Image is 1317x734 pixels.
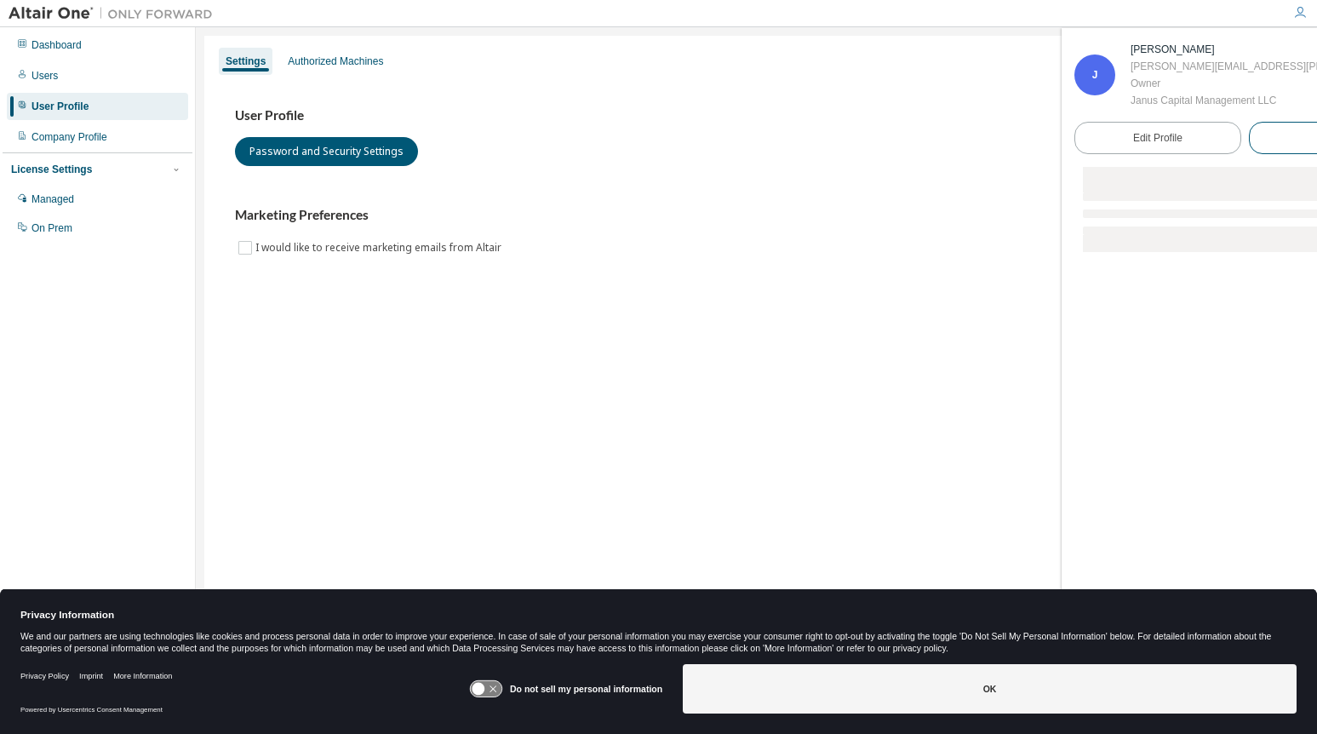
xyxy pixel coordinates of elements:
[31,100,89,113] div: User Profile
[31,130,107,144] div: Company Profile
[255,238,505,258] label: I would like to receive marketing emails from Altair
[31,221,72,235] div: On Prem
[31,69,58,83] div: Users
[235,107,1278,124] h3: User Profile
[235,137,418,166] button: Password and Security Settings
[1074,122,1241,154] a: Edit Profile
[11,163,92,176] div: License Settings
[235,207,1278,224] h3: Marketing Preferences
[1092,69,1098,81] span: J
[1133,131,1182,145] span: Edit Profile
[9,5,221,22] img: Altair One
[226,54,266,68] div: Settings
[31,38,82,52] div: Dashboard
[288,54,383,68] div: Authorized Machines
[31,192,74,206] div: Managed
